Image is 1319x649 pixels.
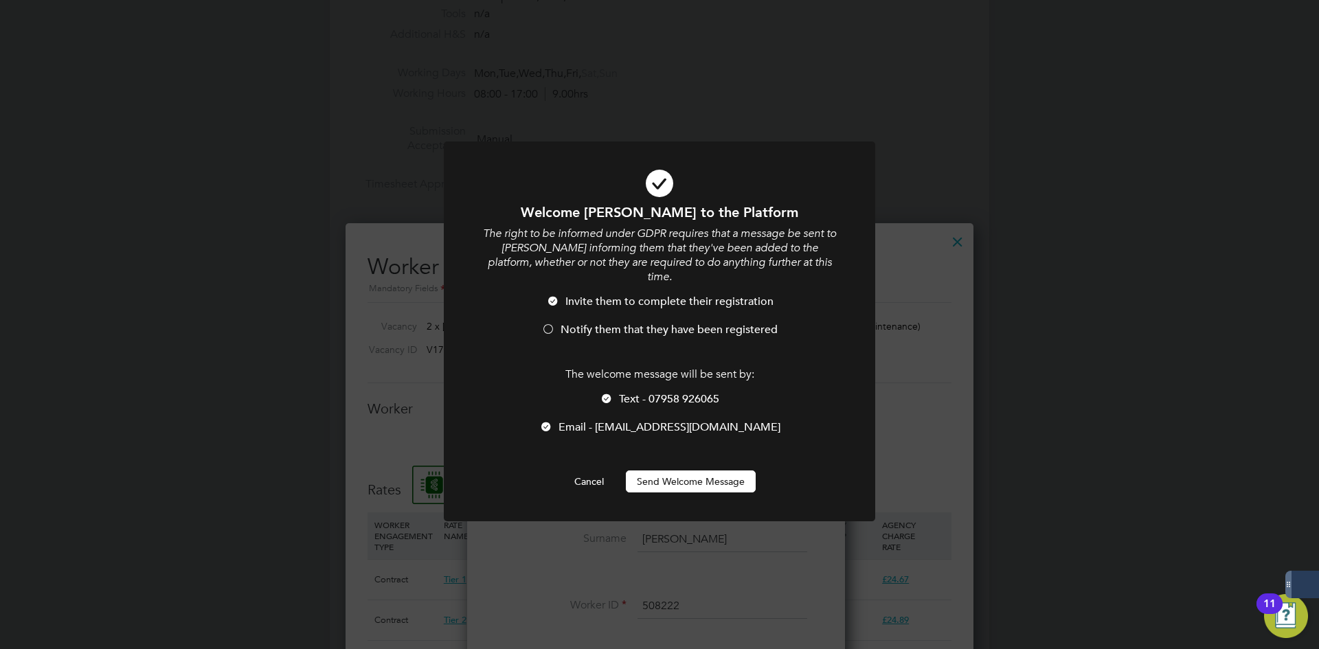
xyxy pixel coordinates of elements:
button: Send Welcome Message [626,470,756,492]
button: Open Resource Center, 11 new notifications [1264,594,1308,638]
span: Email - [EMAIL_ADDRESS][DOMAIN_NAME] [559,420,780,434]
span: Notify them that they have been registered [561,323,778,337]
span: Invite them to complete their registration [565,295,774,308]
span: Text - 07958 926065 [619,392,719,406]
div: 11 [1263,604,1276,622]
button: Cancel [563,470,615,492]
i: The right to be informed under GDPR requires that a message be sent to [PERSON_NAME] informing th... [483,227,836,283]
p: The welcome message will be sent by: [481,367,838,382]
h1: Welcome [PERSON_NAME] to the Platform [481,203,838,221]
